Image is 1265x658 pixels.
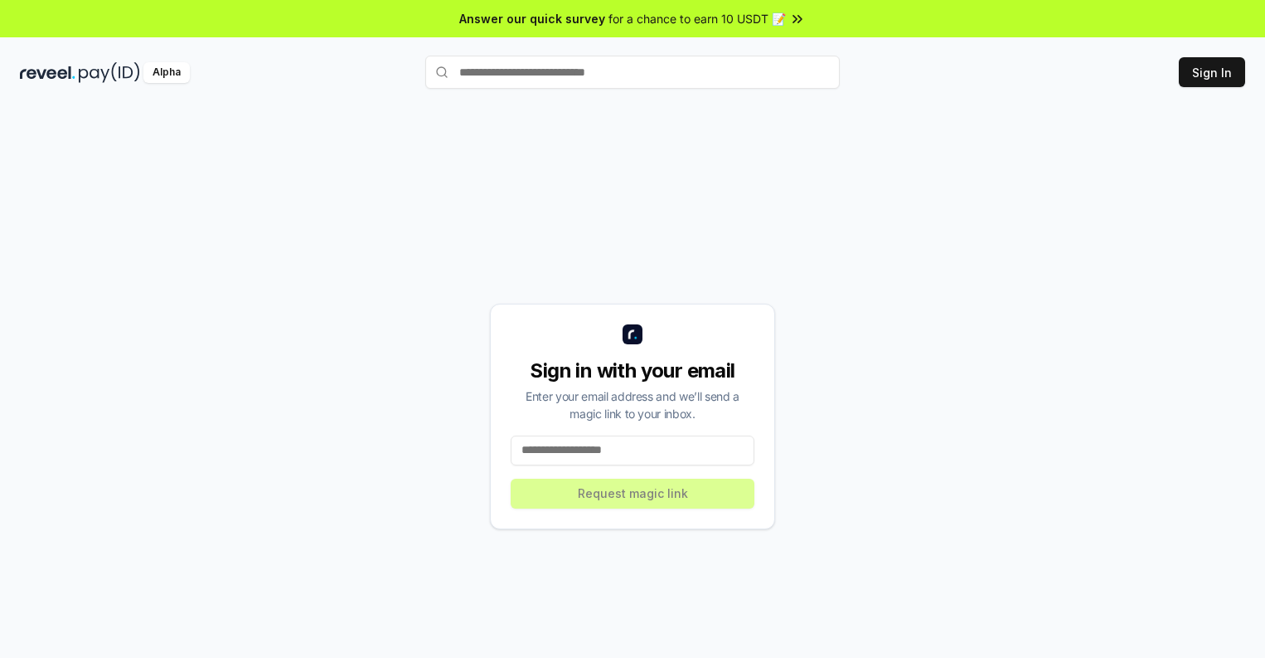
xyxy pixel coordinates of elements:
[79,62,140,83] img: pay_id
[459,10,605,27] span: Answer our quick survey
[511,358,754,384] div: Sign in with your email
[1179,57,1245,87] button: Sign In
[623,324,642,344] img: logo_small
[511,387,754,422] div: Enter your email address and we’ll send a magic link to your inbox.
[20,62,75,83] img: reveel_dark
[143,62,190,83] div: Alpha
[608,10,786,27] span: for a chance to earn 10 USDT 📝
